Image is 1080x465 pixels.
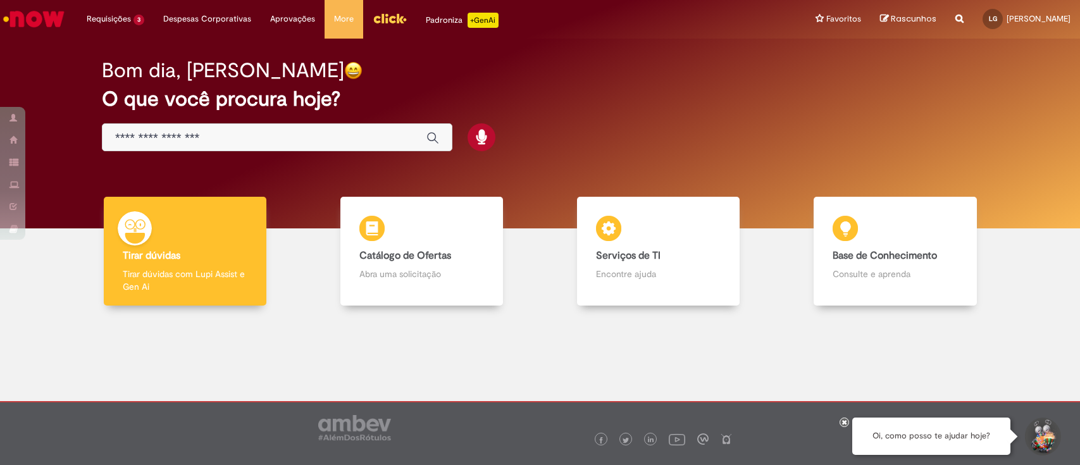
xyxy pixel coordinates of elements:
[334,13,354,25] span: More
[373,9,407,28] img: click_logo_yellow_360x200.png
[989,15,997,23] span: LG
[163,13,251,25] span: Despesas Corporativas
[880,13,936,25] a: Rascunhos
[777,197,1014,306] a: Base de Conhecimento Consulte e aprenda
[102,59,344,82] h2: Bom dia, [PERSON_NAME]
[1023,418,1061,456] button: Iniciar Conversa de Suporte
[102,88,978,110] h2: O que você procura hoje?
[540,197,777,306] a: Serviços de TI Encontre ajuda
[833,268,957,280] p: Consulte e aprenda
[669,431,685,447] img: logo_footer_youtube.png
[359,268,484,280] p: Abra uma solicitação
[359,249,451,262] b: Catálogo de Ofertas
[344,61,363,80] img: happy-face.png
[270,13,315,25] span: Aprovações
[596,268,721,280] p: Encontre ajuda
[721,433,732,445] img: logo_footer_naosei.png
[697,433,709,445] img: logo_footer_workplace.png
[468,13,499,28] p: +GenAi
[133,15,144,25] span: 3
[303,197,540,306] a: Catálogo de Ofertas Abra uma solicitação
[826,13,861,25] span: Favoritos
[833,249,937,262] b: Base de Conhecimento
[891,13,936,25] span: Rascunhos
[123,249,180,262] b: Tirar dúvidas
[648,437,654,444] img: logo_footer_linkedin.png
[87,13,131,25] span: Requisições
[426,13,499,28] div: Padroniza
[623,437,629,443] img: logo_footer_twitter.png
[1,6,66,32] img: ServiceNow
[123,268,247,293] p: Tirar dúvidas com Lupi Assist e Gen Ai
[596,249,661,262] b: Serviços de TI
[852,418,1010,455] div: Oi, como posso te ajudar hoje?
[1007,13,1071,24] span: [PERSON_NAME]
[66,197,303,306] a: Tirar dúvidas Tirar dúvidas com Lupi Assist e Gen Ai
[598,437,604,443] img: logo_footer_facebook.png
[318,415,391,440] img: logo_footer_ambev_rotulo_gray.png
